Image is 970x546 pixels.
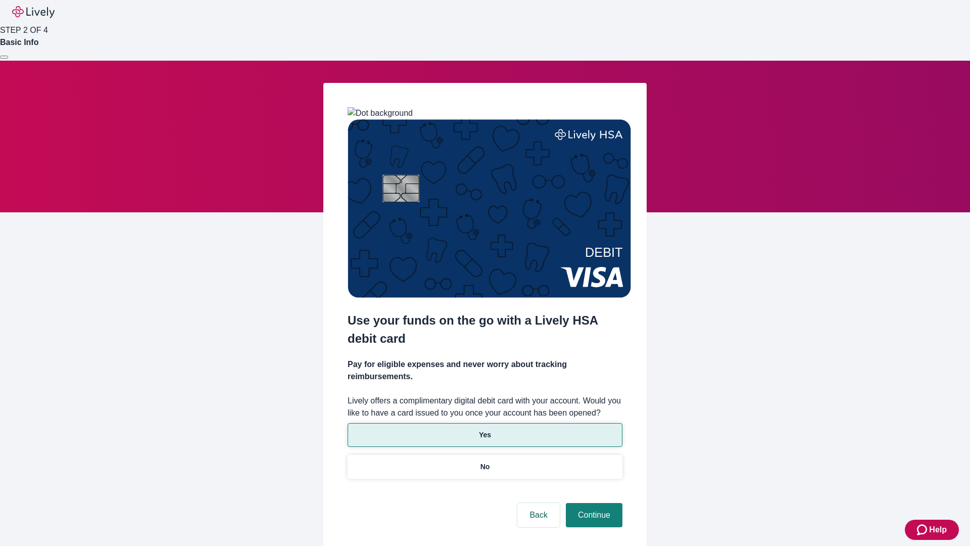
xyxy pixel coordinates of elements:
[480,462,490,472] p: No
[348,455,622,479] button: No
[348,358,622,383] h4: Pay for eligible expenses and never worry about tracking reimbursements.
[905,520,959,540] button: Zendesk support iconHelp
[566,503,622,527] button: Continue
[348,107,413,119] img: Dot background
[929,524,947,536] span: Help
[517,503,560,527] button: Back
[348,119,631,298] img: Debit card
[12,6,55,18] img: Lively
[348,423,622,447] button: Yes
[917,524,929,536] svg: Zendesk support icon
[479,430,491,440] p: Yes
[348,311,622,348] h2: Use your funds on the go with a Lively HSA debit card
[348,395,622,419] label: Lively offers a complimentary digital debit card with your account. Would you like to have a card...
